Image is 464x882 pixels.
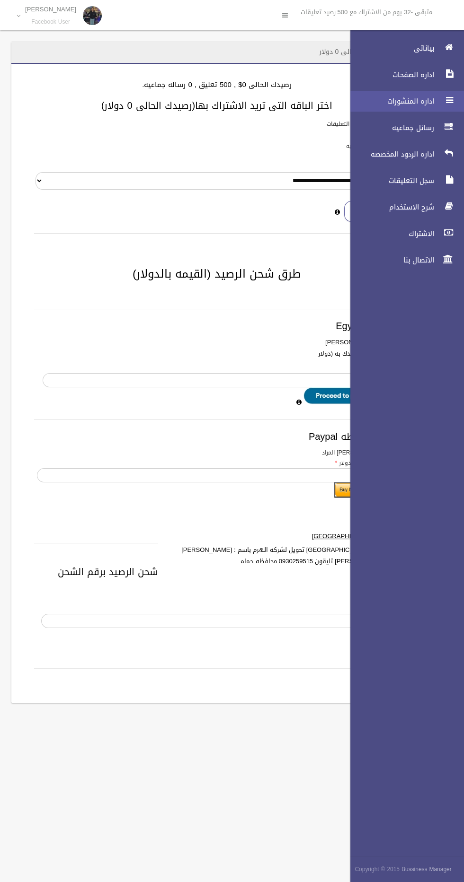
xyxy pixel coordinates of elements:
a: سجل التعليقات [342,170,464,191]
strong: Bussiness Manager [402,864,452,874]
label: باقات الرد الالى على التعليقات [327,119,402,129]
span: سجل التعليقات [342,176,437,185]
span: الاتصال بنا [342,255,437,265]
small: Facebook User [25,18,76,26]
span: رسائل جماعيه [342,123,437,132]
a: شرح الاستخدام [342,197,464,218]
span: شرح الاستخدام [342,202,437,212]
h2: طرق شحن الرصيد (القيمه بالدولار) [23,268,411,280]
h4: رصيدك الحالى 0$ , 500 تعليق , 0 رساله جماعيه. [23,81,411,89]
a: اداره الردود المخصصه [342,144,464,165]
h3: شحن الرصيد برقم الشحن [34,567,400,577]
h3: الدفع بواسطه Paypal [34,431,400,442]
h3: Egypt payment [34,321,400,331]
span: Copyright © 2015 [355,864,400,874]
span: الاشتراك [342,229,437,238]
h3: اختر الباقه التى تريد الاشتراك بها(رصيدك الحالى 0 دولار) [23,100,411,111]
span: اداره الردود المخصصه [342,149,437,159]
a: بياناتى [342,38,464,59]
span: اداره الصفحات [342,70,437,79]
input: Submit [334,482,404,498]
span: بياناتى [342,44,437,53]
a: الاشتراك [342,223,464,244]
a: رسائل جماعيه [342,117,464,138]
span: اداره المنشورات [342,96,437,106]
a: اداره الصفحات [342,64,464,85]
header: الاشتراك - رصيدك الحالى 0 دولار [308,43,422,61]
p: [PERSON_NAME] [25,6,76,13]
label: من [GEOGRAPHIC_DATA] [158,531,393,542]
a: الاتصال بنا [342,250,464,271]
label: باقات الرسائل الجماعيه [346,141,402,151]
label: داخل [GEOGRAPHIC_DATA] تحويل لشركه الهرم باسم : [PERSON_NAME] [PERSON_NAME] تليقون 0930259515 محا... [158,544,393,567]
a: اداره المنشورات [342,91,464,112]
